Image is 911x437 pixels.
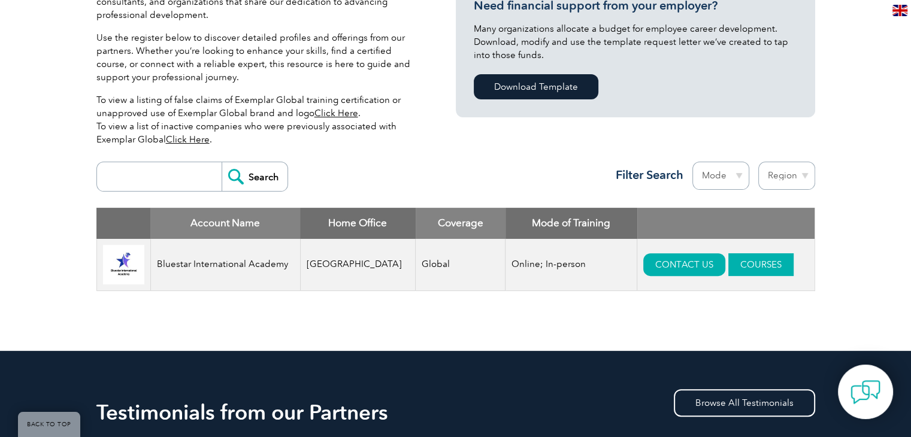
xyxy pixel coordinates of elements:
a: CONTACT US [643,253,725,276]
a: Browse All Testimonials [674,389,815,417]
td: Bluestar International Academy [150,239,300,291]
th: : activate to sort column ascending [637,208,815,239]
a: Download Template [474,74,598,99]
a: BACK TO TOP [18,412,80,437]
td: Global [416,239,506,291]
th: Account Name: activate to sort column descending [150,208,300,239]
a: Click Here [314,108,358,119]
input: Search [222,162,287,191]
th: Home Office: activate to sort column ascending [300,208,416,239]
a: Click Here [166,134,210,145]
th: Mode of Training: activate to sort column ascending [506,208,637,239]
th: Coverage: activate to sort column ascending [416,208,506,239]
h2: Testimonials from our Partners [96,403,815,422]
p: Many organizations allocate a budget for employee career development. Download, modify and use th... [474,22,797,62]
td: Online; In-person [506,239,637,291]
img: 0db89cae-16d3-ed11-a7c7-0022481565fd-logo.jpg [103,245,144,284]
img: contact-chat.png [851,377,880,407]
h3: Filter Search [609,168,683,183]
img: en [892,5,907,16]
p: To view a listing of false claims of Exemplar Global training certification or unapproved use of ... [96,93,420,146]
a: COURSES [728,253,794,276]
td: [GEOGRAPHIC_DATA] [300,239,416,291]
p: Use the register below to discover detailed profiles and offerings from our partners. Whether you... [96,31,420,84]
